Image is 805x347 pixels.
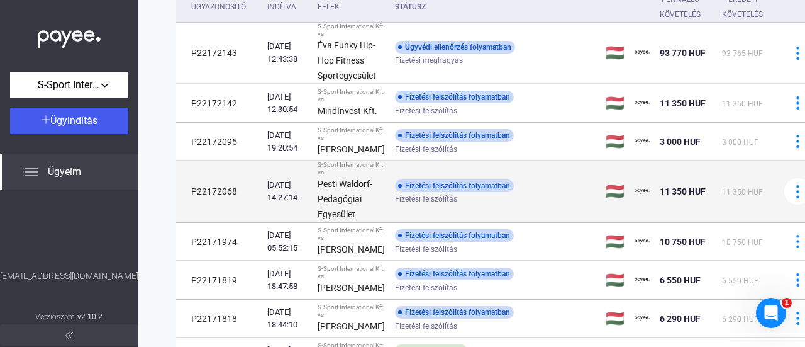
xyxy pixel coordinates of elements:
[176,84,262,122] td: P22172142
[395,280,457,295] span: Fizetési felszólítás
[660,314,701,324] span: 6 290 HUF
[395,41,515,54] div: Ügyvédi ellenőrzés folyamatban
[48,164,81,179] span: Ügyeim
[660,237,706,247] span: 10 750 HUF
[791,312,804,325] img: more-blue
[635,311,650,326] img: payee-logo
[65,332,73,339] img: arrow-double-left-grey.svg
[318,88,385,103] div: S-Sport International Kft. vs
[318,244,385,254] strong: [PERSON_NAME]
[395,268,514,280] div: Fizetési felszólítás folyamatban
[176,300,262,338] td: P22171818
[635,96,650,111] img: payee-logo
[318,265,385,280] div: S-Sport International Kft. vs
[722,188,763,196] span: 11 350 HUF
[722,138,758,147] span: 3 000 HUF
[756,298,786,328] iframe: Intercom live chat
[635,184,650,199] img: payee-logo
[791,185,804,198] img: more-blue
[601,261,630,299] td: 🇭🇺
[23,164,38,179] img: list.svg
[601,23,630,84] td: 🇭🇺
[176,161,262,222] td: P22172068
[395,179,514,192] div: Fizetési felszólítás folyamatban
[38,77,101,93] span: S-Sport International Kft.
[791,47,804,60] img: more-blue
[722,276,758,285] span: 6 550 HUF
[318,321,385,331] strong: [PERSON_NAME]
[318,304,385,319] div: S-Sport International Kft. vs
[176,261,262,299] td: P22171819
[318,23,385,38] div: S-Sport International Kft. vs
[601,123,630,161] td: 🇭🇺
[722,100,763,108] span: 11 350 HUF
[267,268,308,293] div: [DATE] 18:47:58
[791,96,804,110] img: more-blue
[635,134,650,149] img: payee-logo
[318,179,372,219] strong: Pesti Waldorf-Pedagógiai Egyesület
[395,103,457,118] span: Fizetési felszólítás
[395,142,457,157] span: Fizetési felszólítás
[791,273,804,287] img: more-blue
[722,315,758,324] span: 6 290 HUF
[791,235,804,248] img: more-blue
[601,223,630,261] td: 🇭🇺
[395,129,514,142] div: Fizetési felszólítás folyamatban
[77,312,103,321] strong: v2.10.2
[660,275,701,285] span: 6 550 HUF
[10,108,128,134] button: Ügyindítás
[267,40,308,65] div: [DATE] 12:43:38
[791,135,804,148] img: more-blue
[10,72,128,98] button: S-Sport International Kft.
[267,129,308,154] div: [DATE] 19:20:54
[318,227,385,242] div: S-Sport International Kft. vs
[660,137,701,147] span: 3 000 HUF
[635,234,650,249] img: payee-logo
[318,283,385,293] strong: [PERSON_NAME]
[601,300,630,338] td: 🇭🇺
[267,179,308,204] div: [DATE] 14:27:14
[50,115,97,127] span: Ügyindítás
[395,91,514,103] div: Fizetési felszólítás folyamatban
[395,53,463,68] span: Fizetési meghagyás
[660,48,706,58] span: 93 770 HUF
[722,238,763,247] span: 10 750 HUF
[395,242,457,257] span: Fizetési felszólítás
[601,84,630,122] td: 🇭🇺
[267,306,308,331] div: [DATE] 18:44:10
[38,23,101,49] img: white-payee-white-dot.svg
[176,123,262,161] td: P22172095
[395,229,514,242] div: Fizetési felszólítás folyamatban
[318,40,376,81] strong: Éva Funky Hip-Hop Fitness Sportegyesület
[318,161,385,176] div: S-Sport International Kft. vs
[395,306,514,319] div: Fizetési felszólítás folyamatban
[318,127,385,142] div: S-Sport International Kft. vs
[395,191,457,207] span: Fizetési felszólítás
[601,161,630,222] td: 🇭🇺
[782,298,792,308] span: 1
[635,273,650,288] img: payee-logo
[176,23,262,84] td: P22172143
[635,45,650,60] img: payee-logo
[267,229,308,254] div: [DATE] 05:52:15
[267,91,308,116] div: [DATE] 12:30:54
[42,115,50,124] img: plus-white.svg
[660,186,706,196] span: 11 350 HUF
[318,106,377,116] strong: MindInvest Kft.
[395,319,457,334] span: Fizetési felszólítás
[660,98,706,108] span: 11 350 HUF
[176,223,262,261] td: P22171974
[318,144,385,154] strong: [PERSON_NAME]
[722,49,763,58] span: 93 765 HUF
